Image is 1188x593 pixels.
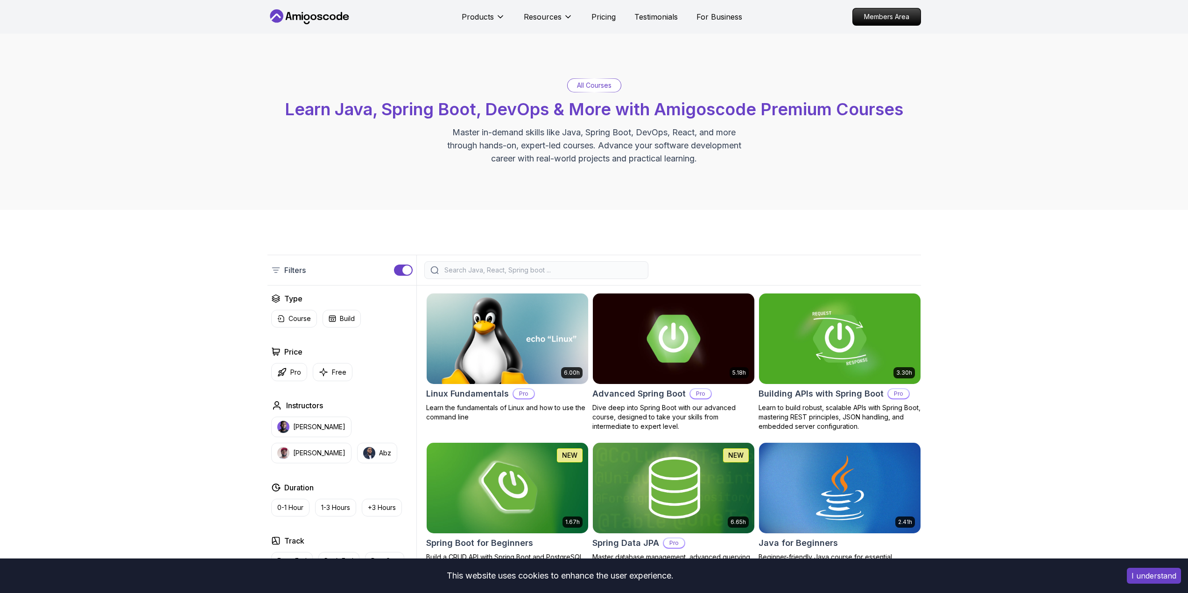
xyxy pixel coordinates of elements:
img: instructor img [277,447,289,459]
p: Learn to build robust, scalable APIs with Spring Boot, mastering REST principles, JSON handling, ... [759,403,921,431]
a: Spring Data JPA card6.65hNEWSpring Data JPAProMaster database management, advanced querying, and ... [592,442,755,571]
p: NEW [728,451,744,460]
a: Members Area [852,8,921,26]
p: All Courses [577,81,612,90]
p: Build [340,314,355,323]
button: instructor img[PERSON_NAME] [271,443,351,463]
a: For Business [696,11,742,22]
h2: Spring Data JPA [592,537,659,550]
p: Build a CRUD API with Spring Boot and PostgreSQL database using Spring Data JPA and Spring AI [426,552,589,571]
p: Pro [690,389,711,398]
img: Linux Fundamentals card [427,293,588,384]
button: Course [271,310,317,328]
h2: Linux Fundamentals [426,387,509,400]
p: NEW [562,451,577,460]
p: Learn the fundamentals of Linux and how to use the command line [426,403,589,422]
span: Learn Java, Spring Boot, DevOps & More with Amigoscode Premium Courses [285,99,903,119]
p: Front End [277,556,307,565]
h2: Advanced Spring Boot [592,387,686,400]
p: 6.65h [731,518,746,526]
a: Pricing [591,11,616,22]
h2: Instructors [286,400,323,411]
p: Filters [284,265,306,276]
p: Back End [324,556,353,565]
img: Java for Beginners card [759,443,921,533]
input: Search Java, React, Spring boot ... [443,265,642,275]
button: Front End [271,552,313,570]
p: Dive deep into Spring Boot with our advanced course, designed to take your skills from intermedia... [592,403,755,431]
p: Members Area [853,8,921,25]
a: Linux Fundamentals card6.00hLinux FundamentalsProLearn the fundamentals of Linux and how to use t... [426,293,589,422]
h2: Type [284,293,302,304]
h2: Spring Boot for Beginners [426,537,533,550]
div: This website uses cookies to enhance the user experience. [7,565,1113,586]
p: Pro [290,368,301,377]
p: 1.67h [565,518,580,526]
button: Products [462,11,505,30]
p: 6.00h [564,369,580,377]
a: Spring Boot for Beginners card1.67hNEWSpring Boot for BeginnersBuild a CRUD API with Spring Boot ... [426,442,589,571]
a: Advanced Spring Boot card5.18hAdvanced Spring BootProDive deep into Spring Boot with our advanced... [592,293,755,431]
p: Pro [664,538,684,548]
button: instructor img[PERSON_NAME] [271,417,351,437]
button: Resources [524,11,573,30]
button: 0-1 Hour [271,499,309,516]
img: Spring Data JPA card [593,443,754,533]
p: [PERSON_NAME] [293,422,345,432]
h2: Duration [284,482,314,493]
button: Back End [318,552,359,570]
a: Testimonials [634,11,678,22]
p: Beginner-friendly Java course for essential programming skills and application development [759,552,921,571]
p: [PERSON_NAME] [293,448,345,458]
p: 5.18h [732,369,746,377]
button: +3 Hours [362,499,402,516]
p: Free [332,368,346,377]
h2: Track [284,535,304,546]
button: instructor imgAbz [357,443,397,463]
button: Free [313,363,352,381]
img: Building APIs with Spring Boot card [759,293,921,384]
p: 1-3 Hours [321,503,350,512]
p: Course [288,314,311,323]
p: Pro [888,389,909,398]
img: Spring Boot for Beginners card [427,443,588,533]
button: Pro [271,363,307,381]
button: Accept cookies [1127,568,1181,584]
a: Building APIs with Spring Boot card3.30hBuilding APIs with Spring BootProLearn to build robust, s... [759,293,921,431]
p: Pro [513,389,534,398]
h2: Java for Beginners [759,537,838,550]
button: Build [323,310,361,328]
h2: Price [284,346,302,357]
p: 3.30h [896,369,912,377]
button: Dev Ops [365,552,404,570]
p: Master in-demand skills like Java, Spring Boot, DevOps, React, and more through hands-on, expert-... [437,126,751,165]
button: 1-3 Hours [315,499,356,516]
p: Master database management, advanced querying, and expert data handling with ease [592,552,755,571]
img: Advanced Spring Boot card [593,293,754,384]
h2: Building APIs with Spring Boot [759,387,884,400]
p: +3 Hours [368,503,396,512]
img: instructor img [363,447,375,459]
p: Resources [524,11,562,22]
p: Abz [379,448,391,458]
p: 0-1 Hour [277,503,303,512]
a: Java for Beginners card2.41hJava for BeginnersBeginner-friendly Java course for essential program... [759,442,921,571]
p: 2.41h [898,518,912,526]
p: Dev Ops [371,556,398,565]
p: Products [462,11,494,22]
img: instructor img [277,421,289,433]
